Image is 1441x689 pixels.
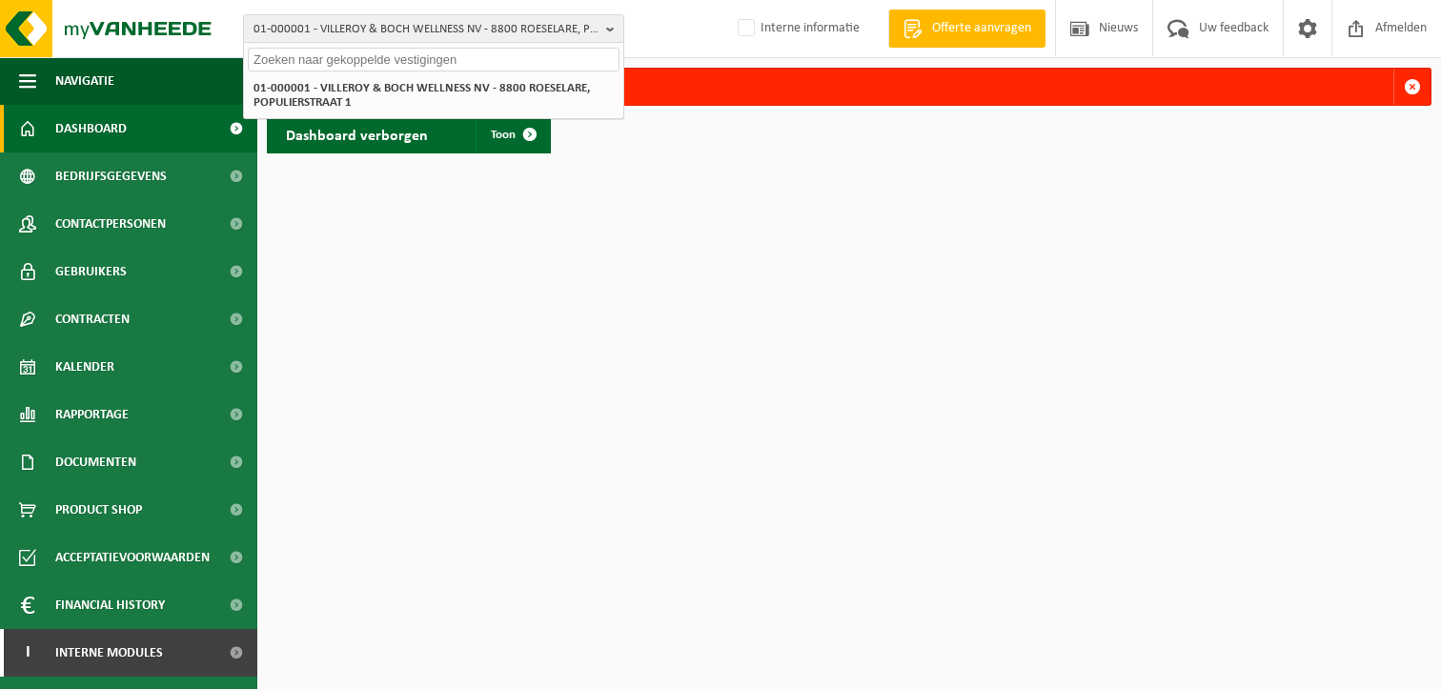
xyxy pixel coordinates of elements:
[254,82,590,109] strong: 01-000001 - VILLEROY & BOCH WELLNESS NV - 8800 ROESELARE, POPULIERSTRAAT 1
[55,629,163,677] span: Interne modules
[55,391,129,438] span: Rapportage
[243,14,624,43] button: 01-000001 - VILLEROY & BOCH WELLNESS NV - 8800 ROESELARE, POPULIERSTRAAT 1
[55,343,114,391] span: Kalender
[55,295,130,343] span: Contracten
[55,200,166,248] span: Contactpersonen
[55,105,127,152] span: Dashboard
[55,248,127,295] span: Gebruikers
[254,15,599,44] span: 01-000001 - VILLEROY & BOCH WELLNESS NV - 8800 ROESELARE, POPULIERSTRAAT 1
[302,69,1393,105] div: Deze party bestaat niet
[491,129,516,141] span: Toon
[267,115,447,152] h2: Dashboard verborgen
[888,10,1045,48] a: Offerte aanvragen
[248,48,619,71] input: Zoeken naar gekoppelde vestigingen
[55,57,114,105] span: Navigatie
[55,486,142,534] span: Product Shop
[55,534,210,581] span: Acceptatievoorwaarden
[55,438,136,486] span: Documenten
[734,14,860,43] label: Interne informatie
[927,19,1036,38] span: Offerte aanvragen
[55,581,165,629] span: Financial History
[19,629,36,677] span: I
[55,152,167,200] span: Bedrijfsgegevens
[476,115,549,153] a: Toon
